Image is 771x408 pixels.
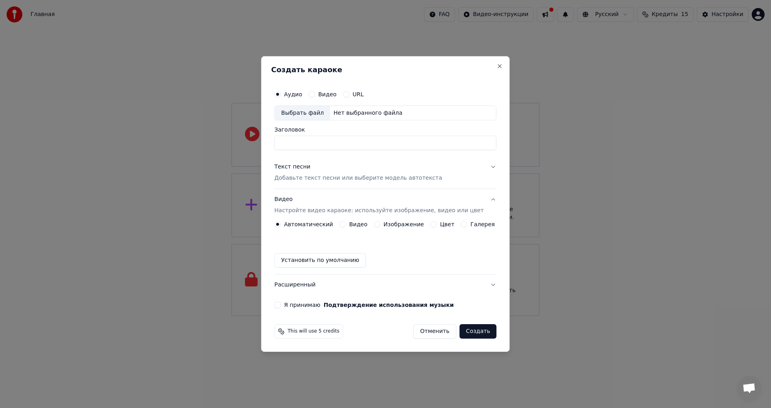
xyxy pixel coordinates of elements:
label: Видео [349,221,367,227]
button: Установить по умолчанию [274,253,366,268]
button: Расширенный [274,274,496,295]
label: Аудио [284,91,302,97]
div: Текст песни [274,163,310,171]
span: This will use 5 credits [288,328,339,335]
label: Галерея [471,221,495,227]
h2: Создать караоке [271,66,500,73]
label: Я принимаю [284,302,454,308]
button: ВидеоНастройте видео караоке: используйте изображение, видео или цвет [274,189,496,221]
p: Добавьте текст песни или выберите модель автотекста [274,175,442,183]
div: Выбрать файл [275,106,330,120]
label: Заголовок [274,127,496,133]
button: Создать [459,324,496,339]
div: Видео [274,196,483,215]
label: Цвет [440,221,455,227]
label: Видео [318,91,337,97]
label: Изображение [383,221,424,227]
p: Настройте видео караоке: используйте изображение, видео или цвет [274,207,483,215]
div: Нет выбранного файла [330,109,406,117]
button: Отменить [413,324,456,339]
label: URL [353,91,364,97]
button: Текст песниДобавьте текст песни или выберите модель автотекста [274,157,496,189]
div: ВидеоНастройте видео караоке: используйте изображение, видео или цвет [274,221,496,274]
button: Я принимаю [324,302,454,308]
label: Автоматический [284,221,333,227]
